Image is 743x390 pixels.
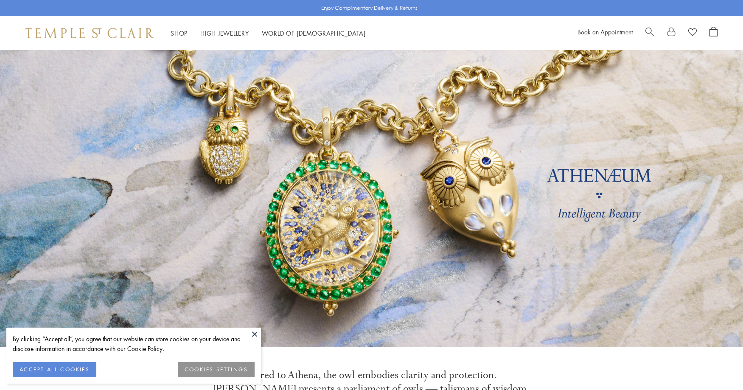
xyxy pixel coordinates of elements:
p: Enjoy Complimentary Delivery & Returns [321,4,418,12]
a: Search [645,27,654,39]
img: Temple St. Clair [25,28,154,38]
a: World of [DEMOGRAPHIC_DATA]World of [DEMOGRAPHIC_DATA] [262,29,366,37]
a: ShopShop [171,29,188,37]
a: Open Shopping Bag [709,27,718,39]
a: View Wishlist [688,27,697,39]
a: High JewelleryHigh Jewellery [200,29,249,37]
button: COOKIES SETTINGS [178,362,255,377]
div: By clicking “Accept all”, you agree that our website can store cookies on your device and disclos... [13,334,255,354]
button: ACCEPT ALL COOKIES [13,362,96,377]
a: Book an Appointment [578,28,633,36]
nav: Main navigation [171,28,366,39]
iframe: Gorgias live chat messenger [701,350,735,382]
